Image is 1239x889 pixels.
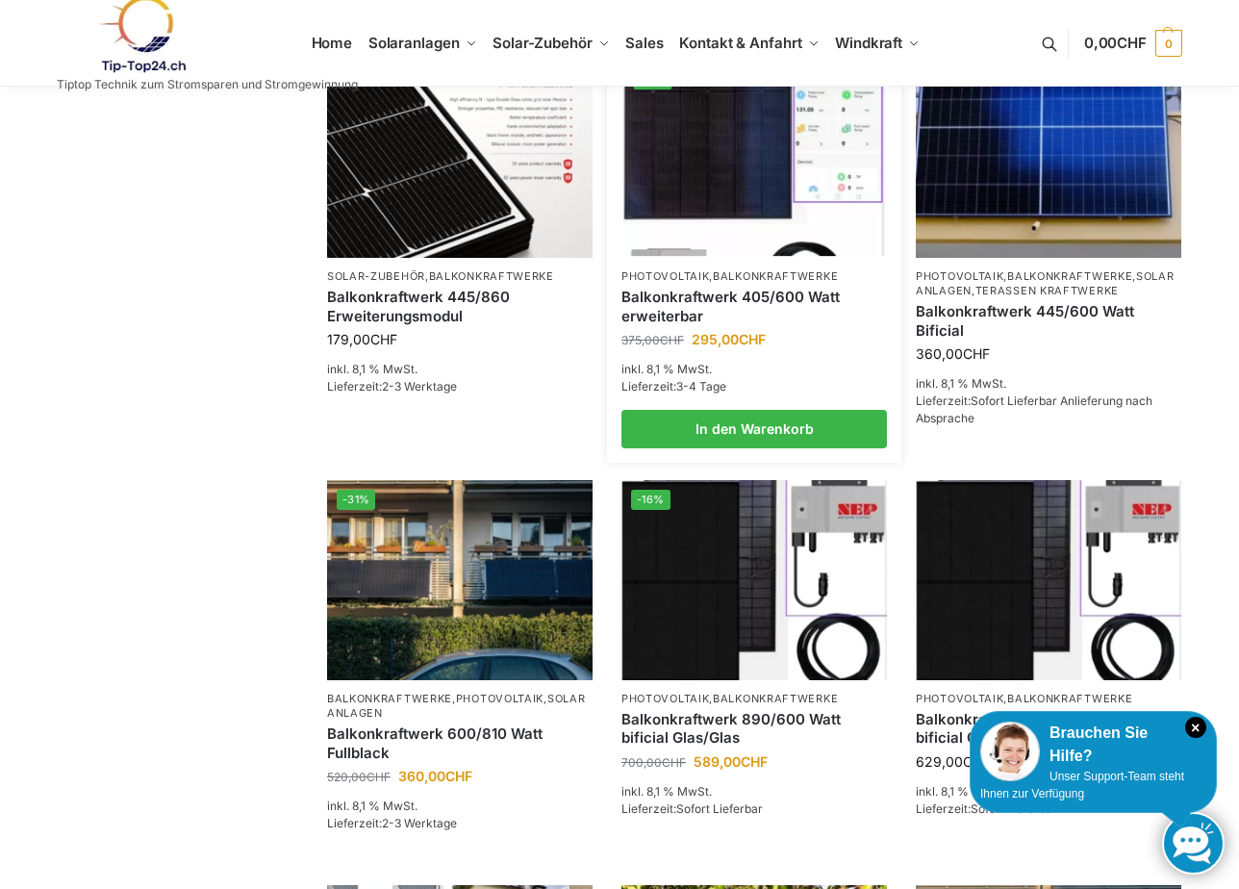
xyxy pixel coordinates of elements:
[916,692,1181,706] p: ,
[916,302,1181,340] a: Balkonkraftwerk 445/600 Watt Bificial
[980,722,1040,781] img: Customer service
[621,361,887,378] p: inkl. 8,1 % MwSt.
[621,692,709,705] a: Photovoltaik
[398,768,472,784] bdi: 360,00
[713,692,838,705] a: Balkonkraftwerke
[916,801,1057,816] span: Lieferzeit:
[916,59,1181,258] img: Solaranlage für den kleinen Balkon
[916,394,1152,425] span: Lieferzeit:
[621,288,887,325] a: Balkonkraftwerk 405/600 Watt erweiterbar
[327,331,397,347] bdi: 179,00
[660,333,684,347] span: CHF
[916,269,1175,297] a: Solaranlagen
[713,269,838,283] a: Balkonkraftwerke
[429,269,554,283] a: Balkonkraftwerke
[456,692,544,705] a: Photovoltaik
[916,269,1181,299] p: , , ,
[694,753,768,770] bdi: 589,00
[445,768,472,784] span: CHF
[327,692,593,722] p: , ,
[916,783,1181,800] p: inkl. 8,1 % MwSt.
[327,59,593,258] img: Balkonkraftwerk 445/860 Erweiterungsmodul
[1007,692,1132,705] a: Balkonkraftwerke
[625,34,664,52] span: Sales
[327,269,425,283] a: Solar-Zubehör
[621,379,726,394] span: Lieferzeit:
[692,331,766,347] bdi: 295,00
[621,480,887,679] a: -16%Bificiales Hochleistungsmodul
[368,34,460,52] span: Solaranlagen
[621,692,887,706] p: ,
[327,480,593,679] img: 2 Balkonkraftwerke
[327,798,593,815] p: inkl. 8,1 % MwSt.
[382,816,457,830] span: 2-3 Werktage
[1117,34,1147,52] span: CHF
[676,379,726,394] span: 3-4 Tage
[327,480,593,679] a: -31%2 Balkonkraftwerke
[980,770,1184,800] span: Unser Support-Team steht Ihnen zur Verfügung
[327,288,593,325] a: Balkonkraftwerk 445/860 Erweiterungsmodul
[1185,717,1206,738] i: Schließen
[623,60,884,255] a: -21%Steckerfertig Plug & Play mit 410 Watt
[1084,14,1182,72] a: 0,00CHF 0
[621,480,887,679] img: Bificiales Hochleistungsmodul
[621,801,763,816] span: Lieferzeit:
[916,269,1003,283] a: Photovoltaik
[679,34,801,52] span: Kontakt & Anfahrt
[621,710,887,748] a: Balkonkraftwerk 890/600 Watt bificial Glas/Glas
[676,801,763,816] span: Sofort Lieferbar
[327,692,586,720] a: Solaranlagen
[382,379,457,394] span: 2-3 Werktage
[916,480,1181,679] img: Bificiales Hochleistungsmodul
[621,333,684,347] bdi: 375,00
[739,331,766,347] span: CHF
[980,722,1206,768] div: Brauchen Sie Hilfe?
[327,770,391,784] bdi: 520,00
[327,269,593,284] p: ,
[916,394,1152,425] span: Sofort Lieferbar Anlieferung nach Absprache
[621,269,709,283] a: Photovoltaik
[621,410,887,448] a: In den Warenkorb legen: „Balkonkraftwerk 405/600 Watt erweiterbar“
[621,269,887,284] p: ,
[327,816,457,830] span: Lieferzeit:
[741,753,768,770] span: CHF
[971,801,1057,816] span: Sofort Lieferbar
[57,79,358,90] p: Tiptop Technik zum Stromsparen und Stromgewinnung
[662,755,686,770] span: CHF
[963,345,990,362] span: CHF
[916,345,990,362] bdi: 360,00
[327,724,593,762] a: Balkonkraftwerk 600/810 Watt Fullblack
[916,375,1181,393] p: inkl. 8,1 % MwSt.
[493,34,593,52] span: Solar-Zubehör
[916,753,990,770] bdi: 629,00
[327,379,457,394] span: Lieferzeit:
[963,753,990,770] span: CHF
[370,331,397,347] span: CHF
[1084,34,1147,52] span: 0,00
[975,284,1119,297] a: Terassen Kraftwerke
[367,770,391,784] span: CHF
[835,34,902,52] span: Windkraft
[327,692,452,705] a: Balkonkraftwerke
[1155,30,1182,57] span: 0
[621,755,686,770] bdi: 700,00
[623,60,884,255] img: Steckerfertig Plug & Play mit 410 Watt
[621,783,887,800] p: inkl. 8,1 % MwSt.
[916,692,1003,705] a: Photovoltaik
[916,710,1181,748] a: Balkonkraftwerk 900/600 Watt bificial Glas/Glas
[327,361,593,378] p: inkl. 8,1 % MwSt.
[1007,269,1132,283] a: Balkonkraftwerke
